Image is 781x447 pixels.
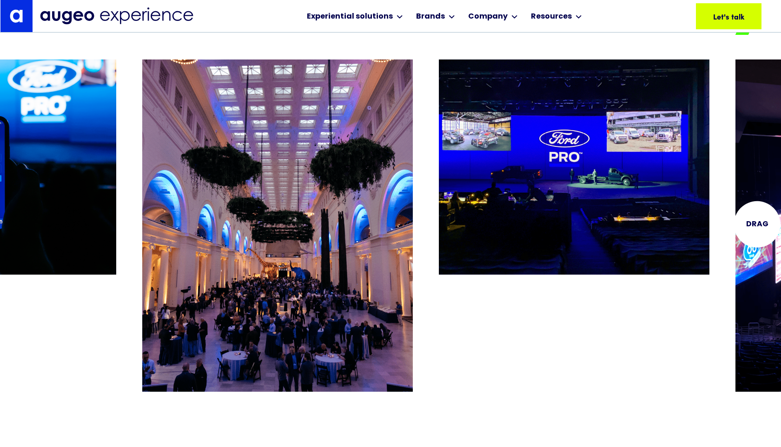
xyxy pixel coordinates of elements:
div: Let's talk [699,11,730,22]
div: Resources [531,11,572,22]
img: Augeo's "a" monogram decorative logo in white. [10,9,23,22]
div: 17 / 26 [142,59,413,372]
img: Augeo Experience business unit full logo in midnight blue. [40,7,193,25]
a: Let's talk [696,3,761,29]
div: Company [468,11,508,22]
div: Experiential solutions [307,11,393,22]
div: 18 / 26 [439,59,709,372]
div: Let's talk [735,11,766,22]
div: Brands [416,11,445,22]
